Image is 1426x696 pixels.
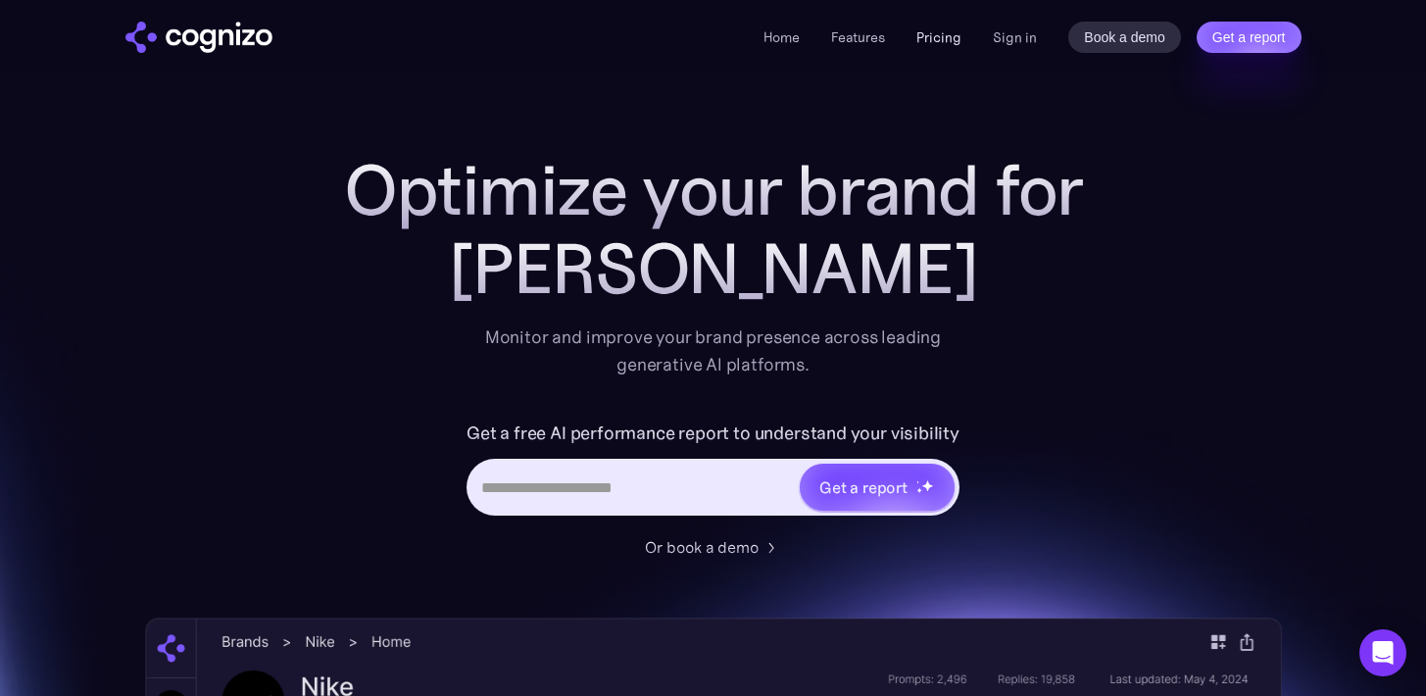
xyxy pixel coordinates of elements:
[472,323,955,378] div: Monitor and improve your brand presence across leading generative AI platforms.
[467,418,959,525] form: Hero URL Input Form
[125,22,272,53] a: home
[819,475,908,499] div: Get a report
[1197,22,1302,53] a: Get a report
[916,28,961,46] a: Pricing
[916,480,919,483] img: star
[321,229,1106,308] div: [PERSON_NAME]
[763,28,800,46] a: Home
[916,487,923,494] img: star
[1359,629,1406,676] div: Open Intercom Messenger
[831,28,885,46] a: Features
[798,462,957,513] a: Get a reportstarstarstar
[467,418,959,449] label: Get a free AI performance report to understand your visibility
[1068,22,1181,53] a: Book a demo
[993,25,1037,49] a: Sign in
[645,535,759,559] div: Or book a demo
[321,151,1106,229] h1: Optimize your brand for
[921,479,934,492] img: star
[125,22,272,53] img: cognizo logo
[645,535,782,559] a: Or book a demo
